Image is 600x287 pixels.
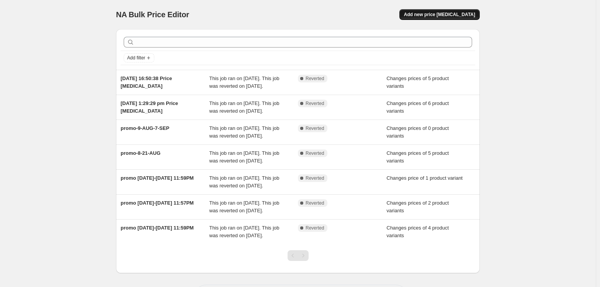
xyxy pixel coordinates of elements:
[127,55,145,61] span: Add filter
[209,200,280,213] span: This job ran on [DATE]. This job was reverted on [DATE].
[387,100,449,114] span: Changes prices of 6 product variants
[306,75,324,82] span: Reverted
[121,100,178,114] span: [DATE] 1:29:29 pm Price [MEDICAL_DATA]
[209,75,280,89] span: This job ran on [DATE]. This job was reverted on [DATE].
[209,150,280,164] span: This job ran on [DATE]. This job was reverted on [DATE].
[121,125,169,131] span: promo-9-AUG-7-SEP
[209,225,280,238] span: This job ran on [DATE]. This job was reverted on [DATE].
[209,175,280,189] span: This job ran on [DATE]. This job was reverted on [DATE].
[404,11,475,18] span: Add new price [MEDICAL_DATA]
[387,150,449,164] span: Changes prices of 5 product variants
[306,225,324,231] span: Reverted
[209,100,280,114] span: This job ran on [DATE]. This job was reverted on [DATE].
[387,75,449,89] span: Changes prices of 5 product variants
[124,53,154,62] button: Add filter
[121,150,160,156] span: promo-8-21-AUG
[121,75,172,89] span: [DATE] 16:50:38 Price [MEDICAL_DATA]
[209,125,280,139] span: This job ran on [DATE]. This job was reverted on [DATE].
[306,200,324,206] span: Reverted
[121,225,194,231] span: promo [DATE]-[DATE] 11:59PM
[387,200,449,213] span: Changes prices of 2 product variants
[387,225,449,238] span: Changes prices of 4 product variants
[306,175,324,181] span: Reverted
[288,250,309,261] nav: Pagination
[399,9,480,20] button: Add new price [MEDICAL_DATA]
[121,175,194,181] span: promo [DATE]-[DATE] 11:59PM
[121,200,194,206] span: promo [DATE]-[DATE] 11:57PM
[306,150,324,156] span: Reverted
[116,10,189,19] span: NA Bulk Price Editor
[387,125,449,139] span: Changes prices of 0 product variants
[306,125,324,131] span: Reverted
[306,100,324,107] span: Reverted
[387,175,463,181] span: Changes price of 1 product variant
